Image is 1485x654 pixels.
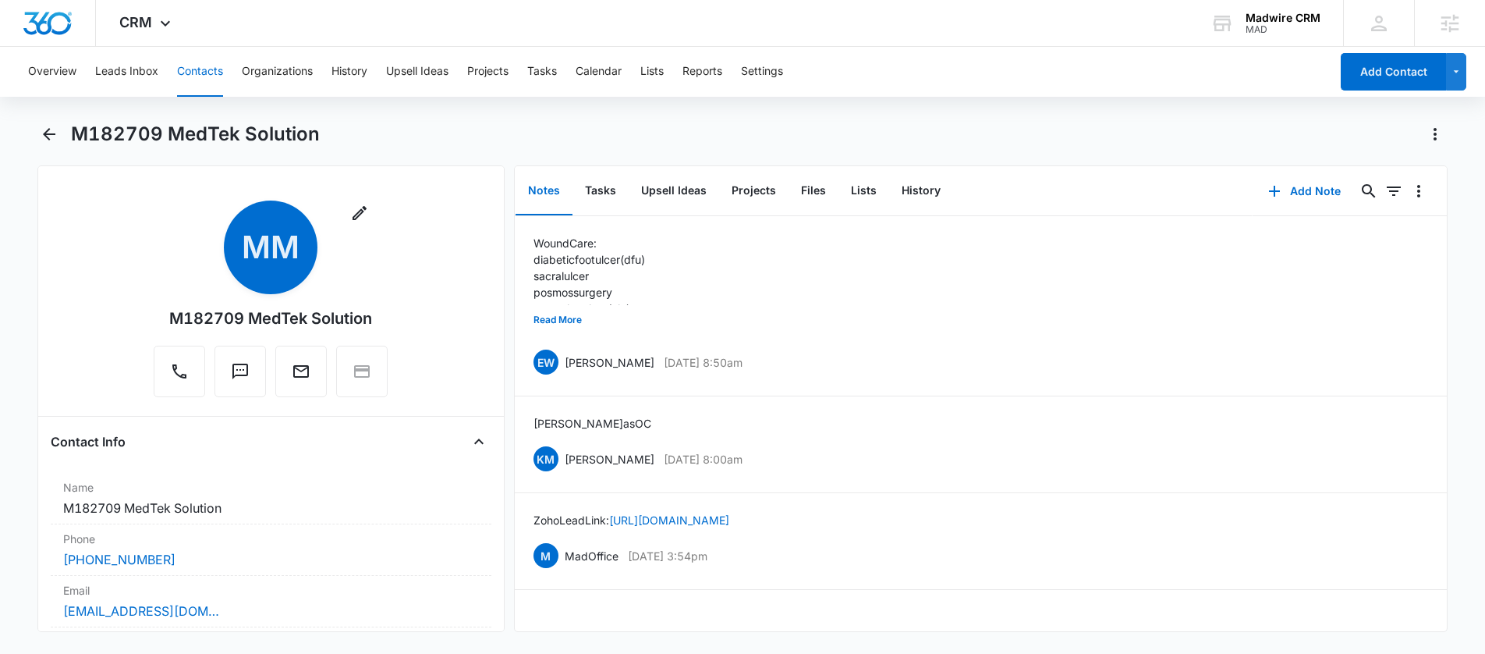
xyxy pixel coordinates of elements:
button: Back [37,122,62,147]
p: diabetic foot ulcer (dfu) [533,251,760,268]
button: Overflow Menu [1406,179,1431,204]
p: [PERSON_NAME] as OC [533,415,651,432]
span: EW [533,350,558,375]
button: History [889,167,953,215]
span: KM [533,446,558,471]
button: Leads Inbox [95,47,158,97]
button: Files [789,167,838,215]
button: Lists [838,167,889,215]
p: pos mos surgery [533,284,760,300]
button: Organizations [242,47,313,97]
button: Reports [682,47,722,97]
div: Phone[PHONE_NUMBER] [51,524,491,576]
p: Wound Care: [533,235,760,251]
label: Email [63,582,479,599]
p: [PERSON_NAME] [565,451,654,467]
p: [DATE] 8:00am [664,451,742,467]
button: Text [214,346,266,397]
div: account name [1246,12,1320,24]
button: History [331,47,367,97]
button: Notes [516,167,572,215]
button: Filters [1381,179,1406,204]
span: CRM [119,14,152,30]
label: Name [63,479,479,496]
p: Zoho Lead Link: [533,512,729,528]
a: [URL][DOMAIN_NAME] [609,514,729,527]
button: Tasks [527,47,557,97]
h4: Contact Info [51,432,126,451]
span: M [533,543,558,568]
button: Actions [1423,122,1448,147]
button: Lists [640,47,664,97]
button: Projects [467,47,509,97]
a: Text [214,370,266,383]
p: [DATE] 3:54pm [628,548,707,564]
a: [PHONE_NUMBER] [63,550,175,569]
p: venus leg ulcer (vlu) [533,300,760,317]
p: [DATE] 8:50am [664,354,742,371]
button: Search... [1356,179,1381,204]
button: Upsell Ideas [386,47,448,97]
a: [EMAIL_ADDRESS][DOMAIN_NAME] [63,602,219,620]
label: Phone [63,531,479,547]
button: Read More [533,305,582,335]
button: Add Contact [1341,53,1446,91]
span: MM [224,201,317,294]
button: Contacts [177,47,223,97]
button: Tasks [572,167,629,215]
button: Upsell Ideas [629,167,719,215]
p: MadOffice [565,548,618,564]
button: Settings [741,47,783,97]
button: Overview [28,47,76,97]
p: [PERSON_NAME] [565,354,654,371]
div: M182709 MedTek Solution [169,307,372,330]
h1: M182709 MedTek Solution [71,123,320,146]
a: Email [275,370,327,383]
div: Email[EMAIL_ADDRESS][DOMAIN_NAME] [51,576,491,627]
button: Email [275,346,327,397]
div: account id [1246,24,1320,35]
button: Projects [719,167,789,215]
p: sacral ulcer [533,268,760,284]
div: NameM182709 MedTek Solution [51,473,491,524]
dd: M182709 MedTek Solution [63,499,479,517]
button: Call [154,346,205,397]
button: Calendar [576,47,622,97]
a: Call [154,370,205,383]
button: Close [466,429,491,454]
button: Add Note [1253,172,1356,210]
